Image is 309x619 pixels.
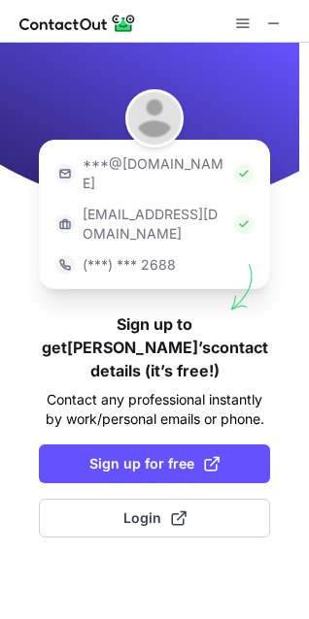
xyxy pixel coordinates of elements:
[234,164,254,183] img: Check Icon
[125,89,184,147] img: Choon Yau Ng
[19,12,136,35] img: ContactOut v5.3.10
[39,499,270,538] button: Login
[39,444,270,483] button: Sign up for free
[39,390,270,429] p: Contact any professional instantly by work/personal emails or phone.
[83,154,226,193] p: ***@[DOMAIN_NAME]
[83,205,226,244] p: [EMAIL_ADDRESS][DOMAIN_NAME]
[234,214,254,234] img: Check Icon
[55,164,75,183] img: https://contactout.com/extension/app/static/media/login-email-icon.f64bce713bb5cd1896fef81aa7b14a...
[89,454,220,473] span: Sign up for free
[55,214,75,234] img: https://contactout.com/extension/app/static/media/login-work-icon.638a5007170bc45168077fde17b29a1...
[39,312,270,382] h1: Sign up to get [PERSON_NAME]’s contact details (it’s free!)
[123,508,187,528] span: Login
[55,255,75,275] img: https://contactout.com/extension/app/static/media/login-phone-icon.bacfcb865e29de816d437549d7f4cb...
